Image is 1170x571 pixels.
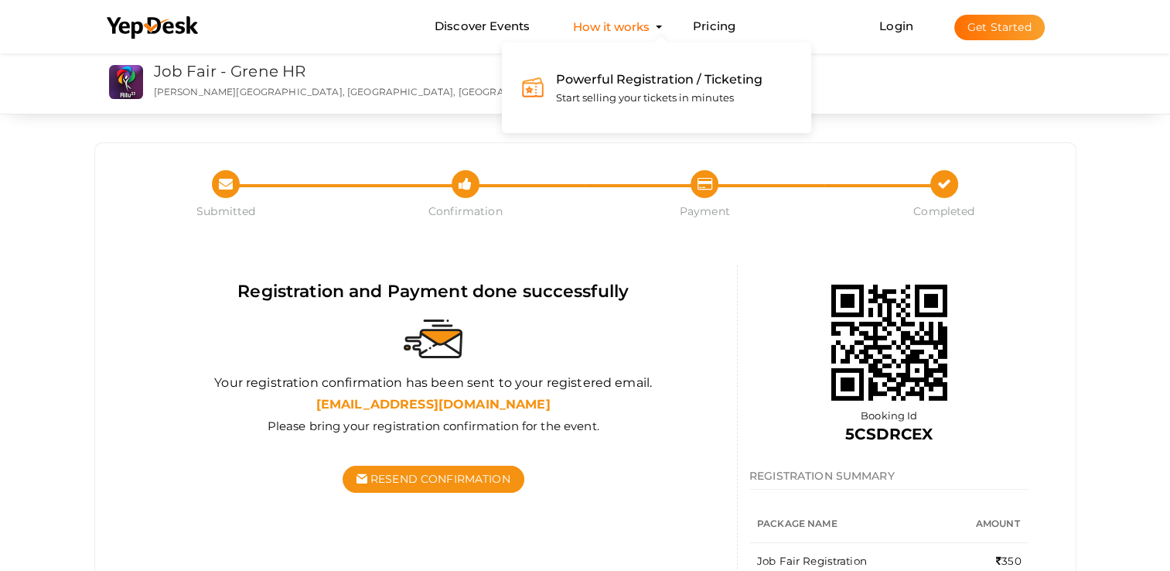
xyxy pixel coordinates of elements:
[214,374,652,392] label: Your registration confirmation has been sent to your registered email.
[521,62,792,115] a: Powerful Registration / Ticketing Start selling your tickets in minutes
[346,203,585,219] span: Confirmation
[812,265,967,420] img: 68ea6ce646e0fb000176c36b
[749,505,945,543] th: Package Name
[845,425,933,443] b: 5CSDRCEX
[556,72,762,87] span: Powerful Registration / Ticketing
[154,62,306,80] a: Job Fair - Grene HR
[154,85,739,98] p: [PERSON_NAME][GEOGRAPHIC_DATA], [GEOGRAPHIC_DATA], [GEOGRAPHIC_DATA], [GEOGRAPHIC_DATA], [GEOGRAP...
[435,12,530,41] a: Discover Events
[824,203,1064,219] span: Completed
[585,203,825,219] span: Payment
[996,555,1022,567] span: 350
[109,65,143,99] img: CS2O7UHK_small.png
[556,91,734,104] span: Start selling your tickets in minutes
[404,320,462,358] img: sent-email.svg
[268,418,599,434] label: Please bring your registration confirmation for the event.
[343,466,524,493] button: Resend Confirmation
[693,12,735,41] a: Pricing
[107,203,346,219] span: Submitted
[316,397,551,412] b: [EMAIL_ADDRESS][DOMAIN_NAME]
[142,279,725,303] div: Registration and Payment done successfully
[521,76,544,99] img: feature-ticketing.svg
[945,505,1029,543] th: Amount
[749,469,895,483] span: REGISTRATION SUMMARY
[370,472,510,486] span: Resend Confirmation
[954,15,1045,40] button: Get Started
[879,19,913,33] a: Login
[568,12,654,41] button: How it works Powerful Registration / Ticketing Start selling your tickets in minutes
[861,409,917,422] span: Booking Id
